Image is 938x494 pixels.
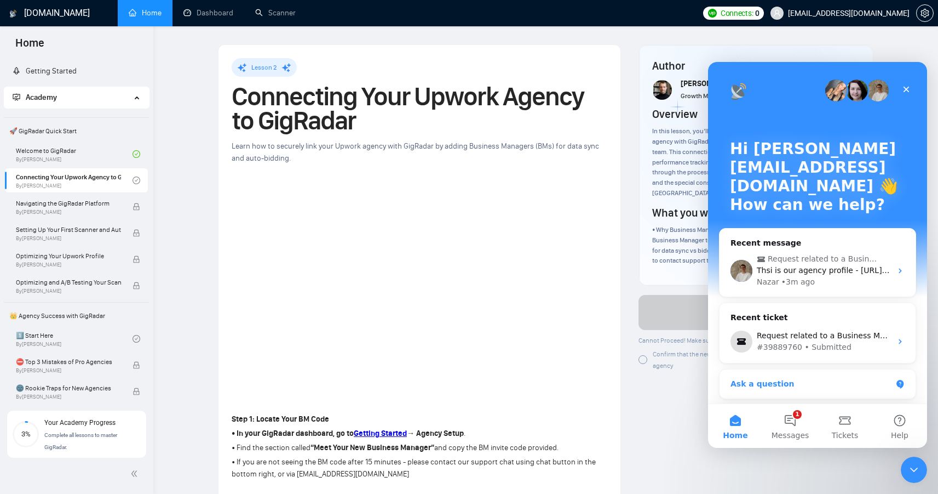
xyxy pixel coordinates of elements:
a: Connecting Your Upwork Agency to GigRadarBy[PERSON_NAME] [16,168,133,192]
a: Getting Started [354,429,407,438]
span: 🌚 Rookie Traps for New Agencies [16,383,121,394]
div: Request related to a Business Manager [49,268,183,280]
iframe: Intercom live chat [708,62,927,448]
span: By [PERSON_NAME] [16,367,121,374]
span: Connects: [721,7,753,19]
span: lock [133,255,140,263]
div: • 3m ago [73,214,107,226]
a: homeHome [129,8,162,18]
iframe: To enrich screen reader interactions, please activate Accessibility in Grammarly extension settings [901,457,927,483]
span: Help [183,370,200,377]
div: • Why Business Managers are needed for integration • How to add a Business Manager to your Upwork... [652,225,860,266]
strong: • In your GigRadar dashboard, go to [232,429,354,438]
span: 0 [755,7,759,19]
button: Tickets [110,342,164,386]
span: Academy [13,93,57,102]
strong: Step 1: Locate Your BM Code [232,414,329,424]
button: Next [638,295,873,330]
span: Confirm that the new BM was added to your GigRadar account and Upwork agency [653,350,860,370]
span: check-circle [133,335,140,343]
a: Welcome to GigRadarBy[PERSON_NAME] [16,142,133,166]
span: Thsi is our agency profile - [URL][DOMAIN_NAME] [49,204,238,213]
span: ⛔ Top 3 Mistakes of Pro Agencies [16,356,121,367]
div: Close [188,18,208,37]
span: Optimizing Your Upwork Profile [16,251,121,262]
span: [PERSON_NAME] [681,79,738,88]
span: 👑 Agency Success with GigRadar [5,305,148,327]
button: Help [164,342,219,386]
span: Home [7,35,53,58]
span: lock [133,229,140,237]
span: Home [15,370,39,377]
div: In this lesson, you’ll complete the crucial first step of linking your Upwork agency with GigRada... [652,126,860,198]
h4: What you will learn ? [652,205,751,220]
span: Messages [64,370,101,377]
span: Complete all lessons to master GigRadar. [44,432,117,450]
h4: Overview [652,106,698,122]
div: Request related to a Business Manager#39889760 • Submitted [11,264,208,296]
span: 🚀 GigRadar Quick Start [5,120,148,142]
span: By [PERSON_NAME] [16,209,121,215]
li: Getting Started [4,60,149,82]
p: • Find the section called and copy the BM invite code provided. [232,442,607,454]
a: setting [916,9,934,18]
span: user [773,9,781,17]
span: By [PERSON_NAME] [16,288,121,294]
span: Setting Up Your First Scanner and Auto-Bidder [16,224,121,235]
span: Growth Manager [681,92,728,100]
div: Ask a question [22,316,183,328]
span: check-circle [133,177,140,184]
span: fund-projection-screen [13,93,20,101]
div: Recent ticket [22,250,197,264]
a: searchScanner [255,8,296,18]
span: Learn how to securely link your Upwork agency with GigRadar by adding Business Managers (BMs) for... [232,141,599,163]
h1: Connecting Your Upwork Agency to GigRadar [232,84,607,133]
span: 3% [13,430,39,438]
strong: → Agency Setup [407,429,464,438]
a: 1️⃣ Start HereBy[PERSON_NAME] [16,327,133,351]
div: #39889760 • Submitted [49,280,183,291]
img: logo [9,5,17,22]
div: Nazar [49,214,71,226]
a: rocketGetting Started [13,66,77,76]
span: Optimizing and A/B Testing Your Scanner for Better Results [16,277,121,288]
span: Tickets [124,370,151,377]
span: lock [133,203,140,211]
h4: Author [652,58,860,73]
span: By [PERSON_NAME] [16,394,121,400]
span: lock [133,388,140,395]
span: By [PERSON_NAME] [16,262,121,268]
span: double-left [130,468,141,479]
button: Messages [55,342,110,386]
span: lock [133,361,140,369]
span: lock [133,282,140,289]
p: . [232,428,607,440]
strong: “Meet Your New Business Manager” [310,443,434,452]
button: setting [916,4,934,22]
a: dashboardDashboard [183,8,233,18]
img: upwork-logo.png [708,9,717,18]
span: Academy [26,93,57,102]
span: Your Academy Progress [44,419,116,427]
iframe: To enrich screen reader interactions, please activate Accessibility in Grammarly extension settings [232,182,607,394]
span: Lesson 2 [251,64,277,71]
div: Ask a question [11,307,208,337]
span: Navigating the GigRadar Platform [16,198,121,209]
img: vlad-t.jpg [653,80,673,100]
span: Cannot Proceed! Make sure Homework are completed before clicking Next: [638,337,848,344]
span: check-circle [133,150,140,158]
p: • If you are not seeing the BM code after 15 minutes - please contact our support chat using chat... [232,456,607,480]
